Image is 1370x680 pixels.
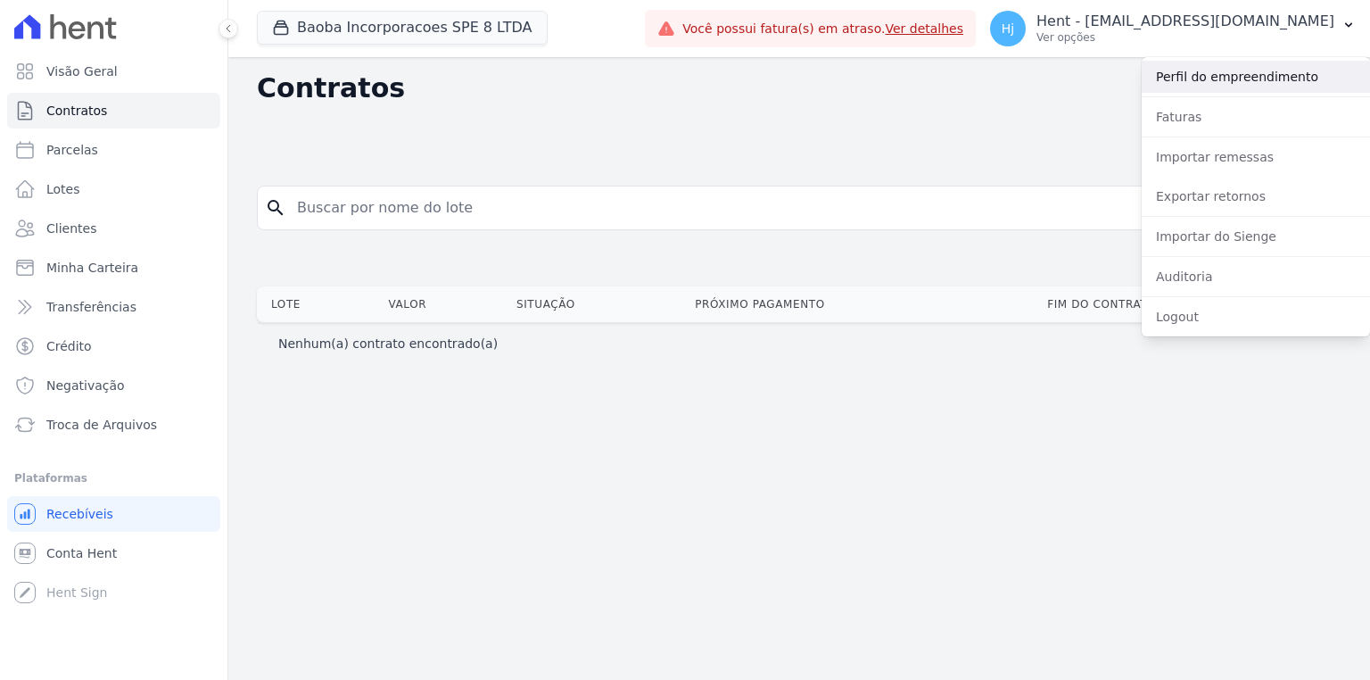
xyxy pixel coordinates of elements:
[46,102,107,120] span: Contratos
[7,407,220,443] a: Troca de Arquivos
[14,468,213,489] div: Plataformas
[682,20,963,38] span: Você possui fatura(s) em atraso.
[7,93,220,129] a: Contratos
[278,335,498,352] p: Nenhum(a) contrato encontrado(a)
[257,72,1144,104] h2: Contratos
[1142,301,1370,333] a: Logout
[46,180,80,198] span: Lotes
[46,337,92,355] span: Crédito
[46,220,96,237] span: Clientes
[1002,22,1014,35] span: Hj
[381,286,509,322] th: Valor
[286,190,1333,226] input: Buscar por nome do lote
[509,286,688,322] th: Situação
[46,505,113,523] span: Recebíveis
[7,535,220,571] a: Conta Hent
[46,62,118,80] span: Visão Geral
[1142,141,1370,173] a: Importar remessas
[885,21,963,36] a: Ver detalhes
[46,141,98,159] span: Parcelas
[7,328,220,364] a: Crédito
[1036,30,1334,45] p: Ver opções
[46,259,138,277] span: Minha Carteira
[257,286,381,322] th: Lote
[7,132,220,168] a: Parcelas
[7,368,220,403] a: Negativação
[7,250,220,286] a: Minha Carteira
[46,416,157,434] span: Troca de Arquivos
[265,197,286,219] i: search
[257,11,548,45] button: Baoba Incorporacoes SPE 8 LTDA
[1036,12,1334,30] p: Hent - [EMAIL_ADDRESS][DOMAIN_NAME]
[7,289,220,325] a: Transferências
[7,54,220,89] a: Visão Geral
[46,298,136,316] span: Transferências
[7,211,220,246] a: Clientes
[1142,101,1370,133] a: Faturas
[688,286,1040,322] th: Próximo Pagamento
[7,496,220,532] a: Recebíveis
[1142,61,1370,93] a: Perfil do empreendimento
[46,544,117,562] span: Conta Hent
[976,4,1370,54] button: Hj Hent - [EMAIL_ADDRESS][DOMAIN_NAME] Ver opções
[1142,261,1370,293] a: Auditoria
[7,171,220,207] a: Lotes
[1142,180,1370,212] a: Exportar retornos
[1142,220,1370,253] a: Importar do Sienge
[46,377,125,394] span: Negativação
[1040,286,1341,322] th: Fim do Contrato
